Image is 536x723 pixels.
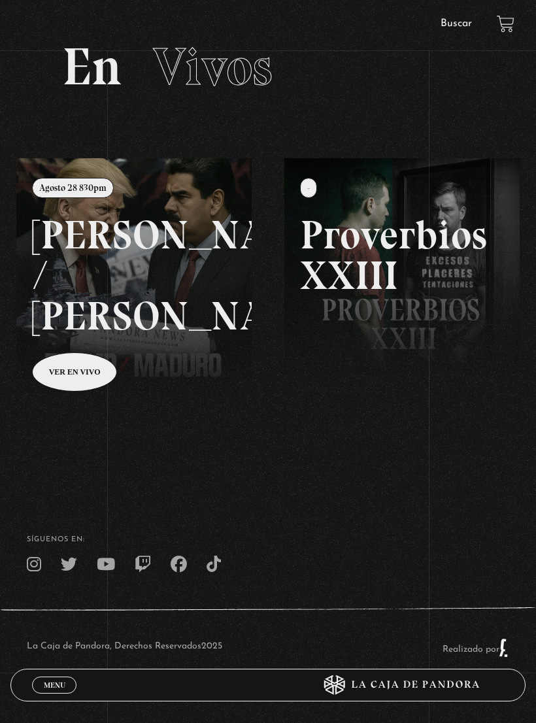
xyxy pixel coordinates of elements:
[497,15,514,33] a: View your shopping cart
[27,536,509,543] h4: SÍguenos en:
[39,692,70,701] span: Cerrar
[62,41,474,93] h2: En
[441,18,472,29] a: Buscar
[153,35,273,98] span: Vivos
[27,638,222,658] p: La Caja de Pandora, Derechos Reservados 2025
[443,645,509,654] a: Realizado por
[44,681,65,689] span: Menu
